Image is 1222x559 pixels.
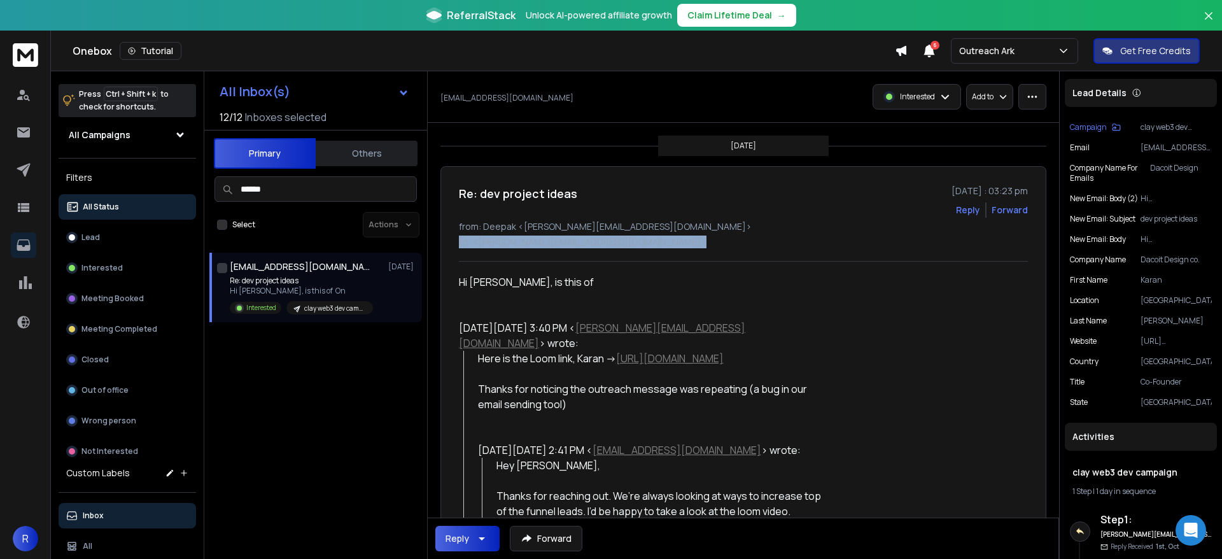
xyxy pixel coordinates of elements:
p: Country [1070,357,1099,367]
div: [DATE][DATE] 2:41 PM < > wrote: [478,442,831,458]
button: Reply [956,204,980,216]
button: Interested [59,255,196,281]
h3: Filters [59,169,196,187]
button: Not Interested [59,439,196,464]
p: [DATE] : 03:23 pm [952,185,1028,197]
a: [PERSON_NAME][EMAIL_ADDRESS][DOMAIN_NAME] [459,321,745,350]
p: Out of office [81,385,129,395]
div: | [1072,486,1209,497]
p: Interested [81,263,123,273]
button: R [13,526,38,551]
p: Co-Founder [1141,377,1212,387]
p: New email: Subject [1070,214,1135,224]
h6: [PERSON_NAME][EMAIL_ADDRESS][DOMAIN_NAME] [1100,530,1212,539]
button: Get Free Credits [1093,38,1200,64]
p: Unlock AI-powered affiliate growth [526,9,672,22]
span: Ctrl + Shift + k [104,87,158,101]
p: from: Deepak <[PERSON_NAME][EMAIL_ADDRESS][DOMAIN_NAME]> [459,220,1028,233]
span: 6 [931,41,939,50]
div: Open Intercom Messenger [1176,515,1206,546]
p: [EMAIL_ADDRESS][DOMAIN_NAME] [1141,143,1212,153]
button: Closed [59,347,196,372]
p: [EMAIL_ADDRESS][DOMAIN_NAME] [440,93,573,103]
button: Reply [435,526,500,551]
p: location [1070,295,1099,306]
p: Re: dev project ideas [230,276,373,286]
p: Reply Received [1111,542,1179,551]
button: Inbox [59,503,196,528]
p: First Name [1070,275,1107,285]
a: [URL][DOMAIN_NAME] [616,351,724,365]
label: Select [232,220,255,230]
div: Reply [446,532,469,545]
span: ReferralStack [447,8,516,23]
p: Hi [PERSON_NAME] , I noticed you’re primarily working with digital design for DeFi platforms, bra... [1141,234,1212,244]
p: Lead [81,232,100,243]
button: Campaign [1070,122,1121,132]
p: Karan [1141,275,1212,285]
h6: Step 1 : [1100,512,1212,527]
span: 1 Step [1072,486,1092,497]
p: Meeting Booked [81,294,144,304]
p: to: <[PERSON_NAME][EMAIL_ADDRESS][DOMAIN_NAME]> [459,236,1028,248]
p: Company Name [1070,255,1126,265]
span: → [777,9,786,22]
button: Primary [214,138,316,169]
div: Thanks for noticing the outreach message was repeating (a bug in our email sending tool) [478,381,831,412]
p: Email [1070,143,1090,153]
p: Add to [972,92,994,102]
p: title [1070,377,1085,387]
p: Interested [900,92,935,102]
p: Interested [246,303,276,313]
p: [GEOGRAPHIC_DATA] [1141,295,1212,306]
p: Hi [PERSON_NAME] , I wanted to share what happened with another blockchain dev agency we worked w... [1141,194,1212,204]
span: 1st, Oct [1156,542,1179,551]
a: [EMAIL_ADDRESS][DOMAIN_NAME] [593,443,761,457]
p: Get Free Credits [1120,45,1191,57]
p: [URL][DOMAIN_NAME] [1141,336,1212,346]
p: Not Interested [81,446,138,456]
p: website [1070,336,1097,346]
p: Dacoit Design co. [1141,255,1212,265]
span: 12 / 12 [220,110,242,125]
button: Meeting Completed [59,316,196,342]
button: Lead [59,225,196,250]
div: Thanks for reaching out. We’re always looking at ways to increase top of the funnel leads. I’d be... [496,488,831,519]
p: Hi [PERSON_NAME], is this of On [230,286,373,296]
p: [GEOGRAPHIC_DATA] [1141,397,1212,407]
button: Tutorial [120,42,181,60]
p: [DATE] [731,141,756,151]
p: clay web3 dev campaign [1141,122,1212,132]
div: [DATE][DATE] 3:40 PM < > wrote: [459,320,831,351]
p: Outreach Ark [959,45,1020,57]
button: Claim Lifetime Deal→ [677,4,796,27]
button: All Campaigns [59,122,196,148]
h1: Re: dev project ideas [459,185,577,202]
p: Closed [81,355,109,365]
p: [GEOGRAPHIC_DATA] [1141,357,1212,367]
h1: All Campaigns [69,129,130,141]
h1: [EMAIL_ADDRESS][DOMAIN_NAME] [230,260,370,273]
button: All Inbox(s) [209,79,419,104]
p: Meeting Completed [81,324,157,334]
p: Press to check for shortcuts. [79,88,169,113]
p: Inbox [83,511,104,521]
p: State [1070,397,1088,407]
div: Here is the Loom link, Karan -> [478,351,831,366]
h3: Custom Labels [66,467,130,479]
p: New email: Body (2) [1070,194,1138,204]
button: All Status [59,194,196,220]
p: [PERSON_NAME] [1141,316,1212,326]
button: All [59,534,196,559]
p: Wrong person [81,416,136,426]
p: New email: Body [1070,234,1126,244]
button: Others [316,139,418,167]
div: Onebox [73,42,895,60]
button: Wrong person [59,408,196,434]
button: Out of office [59,378,196,403]
h1: clay web3 dev campaign [1072,466,1209,479]
p: dev project ideas [1141,214,1212,224]
span: 1 day in sequence [1096,486,1156,497]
